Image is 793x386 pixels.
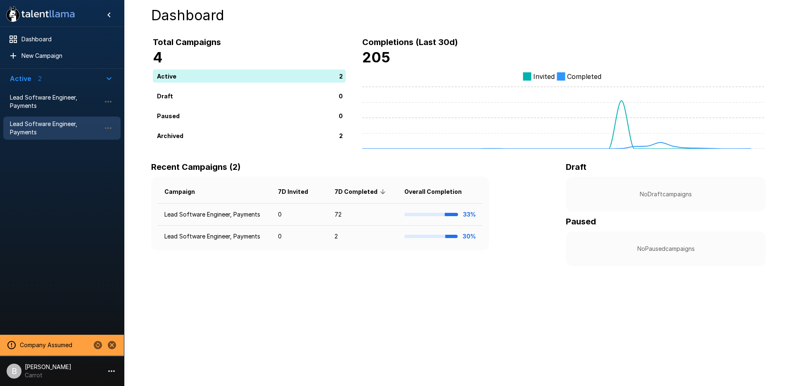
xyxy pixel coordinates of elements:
td: 0 [271,204,328,226]
b: 30% [463,233,476,240]
p: 0 [339,111,343,120]
td: 2 [328,226,398,248]
span: Overall Completion [404,187,472,197]
td: 72 [328,204,398,226]
h4: Dashboard [151,7,766,24]
p: No Draft campaigns [579,190,753,198]
p: 0 [339,91,343,100]
b: 33% [463,211,476,218]
b: Recent Campaigns (2) [151,162,241,172]
b: 205 [362,49,390,66]
span: 7D Completed [335,187,388,197]
span: Campaign [164,187,206,197]
p: 2 [339,71,343,80]
p: 2 [339,131,343,140]
p: No Paused campaigns [579,245,753,253]
td: 0 [271,226,328,248]
td: Lead Software Engineer, Payments [158,226,271,248]
b: Completions (Last 30d) [362,37,458,47]
b: Total Campaigns [153,37,221,47]
b: Paused [566,217,596,226]
b: 4 [153,49,163,66]
b: Draft [566,162,586,172]
span: 7D Invited [278,187,319,197]
td: Lead Software Engineer, Payments [158,204,271,226]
